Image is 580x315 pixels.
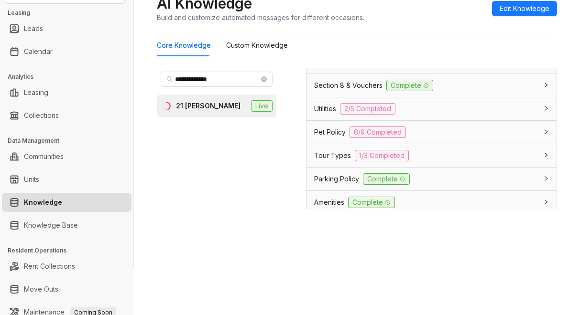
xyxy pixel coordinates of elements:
[306,191,557,214] div: AmenitiesComplete
[2,170,131,189] li: Units
[8,9,133,17] h3: Leasing
[314,197,344,208] span: Amenities
[24,257,75,276] a: Rent Collections
[340,103,395,115] span: 2/5 Completed
[306,168,557,190] div: Parking PolicyComplete
[2,280,131,299] li: Move Outs
[157,40,211,51] div: Core Knowledge
[176,101,241,111] div: 21 [PERSON_NAME]
[306,144,557,167] div: Tour Types1/3 Completed
[314,127,346,137] span: Pet Policy
[24,280,58,299] a: Move Outs
[261,76,267,82] span: close-circle
[543,105,549,111] span: collapsed
[24,193,62,212] a: Knowledge
[2,216,131,235] li: Knowledge Base
[8,136,133,145] h3: Data Management
[350,126,406,138] span: 6/9 Completed
[24,147,64,166] a: Communities
[8,73,133,81] h3: Analytics
[543,129,549,135] span: collapsed
[314,104,336,114] span: Utilities
[543,82,549,88] span: collapsed
[386,80,433,91] span: Complete
[24,106,59,125] a: Collections
[24,83,48,102] a: Leasing
[543,152,549,158] span: collapsed
[2,257,131,276] li: Rent Collections
[24,216,78,235] a: Knowledge Base
[355,150,409,161] span: 1/3 Completed
[314,150,351,161] span: Tour Types
[306,97,557,120] div: Utilities2/5 Completed
[166,76,173,83] span: search
[157,12,364,22] div: Build and customize automated messages for different occasions.
[24,170,39,189] a: Units
[306,74,557,97] div: Section 8 & VouchersComplete
[348,197,395,208] span: Complete
[24,42,53,61] a: Calendar
[543,199,549,205] span: collapsed
[314,80,383,91] span: Section 8 & Vouchers
[2,42,131,61] li: Calendar
[226,40,288,51] div: Custom Knowledge
[2,193,131,212] li: Knowledge
[500,3,549,14] span: Edit Knowledge
[251,100,273,112] span: Live
[2,106,131,125] li: Collections
[8,246,133,255] h3: Resident Operations
[543,176,549,181] span: collapsed
[2,147,131,166] li: Communities
[306,121,557,144] div: Pet Policy6/9 Completed
[2,83,131,102] li: Leasing
[363,173,410,185] span: Complete
[492,1,557,16] button: Edit Knowledge
[314,174,359,184] span: Parking Policy
[2,19,131,38] li: Leads
[24,19,43,38] a: Leads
